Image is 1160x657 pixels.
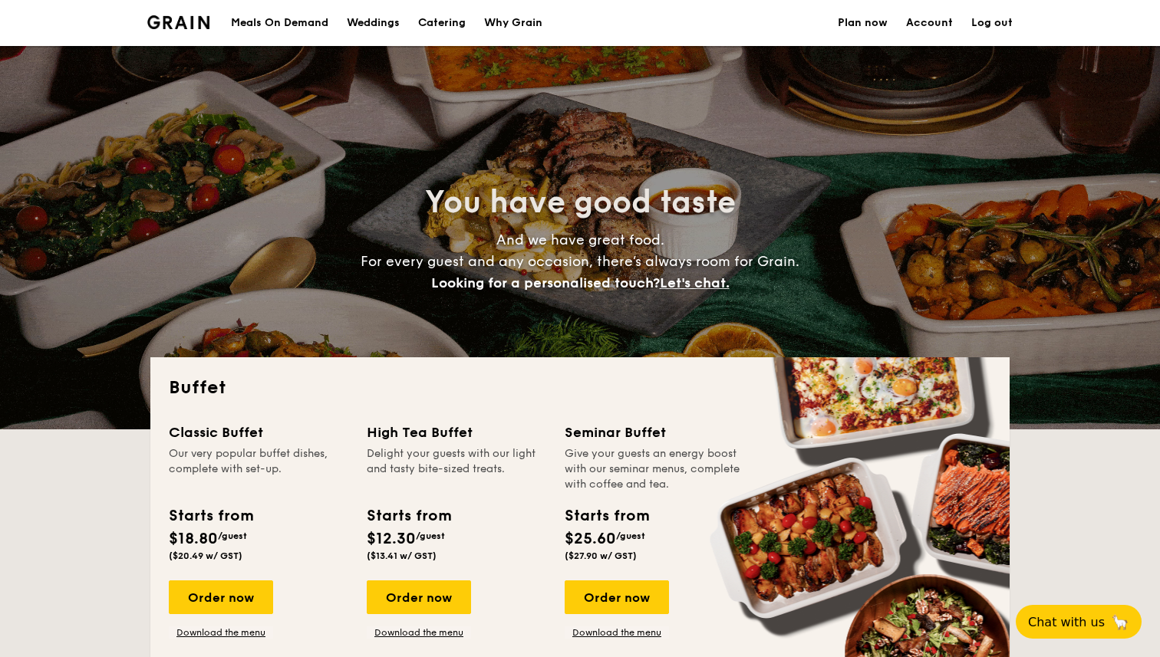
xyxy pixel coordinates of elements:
[431,274,660,291] span: Looking for a personalised touch?
[565,422,744,443] div: Seminar Buffet
[169,626,273,639] a: Download the menu
[565,550,637,561] span: ($27.90 w/ GST)
[367,626,471,639] a: Download the menu
[425,184,736,221] span: You have good taste
[361,232,799,291] span: And we have great food. For every guest and any occasion, there’s always room for Grain.
[147,15,209,29] img: Grain
[367,422,546,443] div: High Tea Buffet
[169,376,991,400] h2: Buffet
[147,15,209,29] a: Logotype
[660,274,730,291] span: Let's chat.
[616,531,645,541] span: /guest
[367,504,450,527] div: Starts from
[169,422,348,443] div: Classic Buffet
[565,530,616,548] span: $25.60
[169,580,273,614] div: Order now
[565,446,744,492] div: Give your guests an energy boost with our seminar menus, complete with coffee and tea.
[1111,613,1129,631] span: 🦙
[367,580,471,614] div: Order now
[565,626,669,639] a: Download the menu
[367,446,546,492] div: Delight your guests with our light and tasty bite-sized treats.
[416,531,445,541] span: /guest
[367,550,437,561] span: ($13.41 w/ GST)
[367,530,416,548] span: $12.30
[1028,615,1105,629] span: Chat with us
[169,550,242,561] span: ($20.49 w/ GST)
[1016,605,1142,639] button: Chat with us🦙
[169,530,218,548] span: $18.80
[565,504,648,527] div: Starts from
[218,531,247,541] span: /guest
[169,446,348,492] div: Our very popular buffet dishes, complete with set-up.
[565,580,669,614] div: Order now
[169,504,252,527] div: Starts from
